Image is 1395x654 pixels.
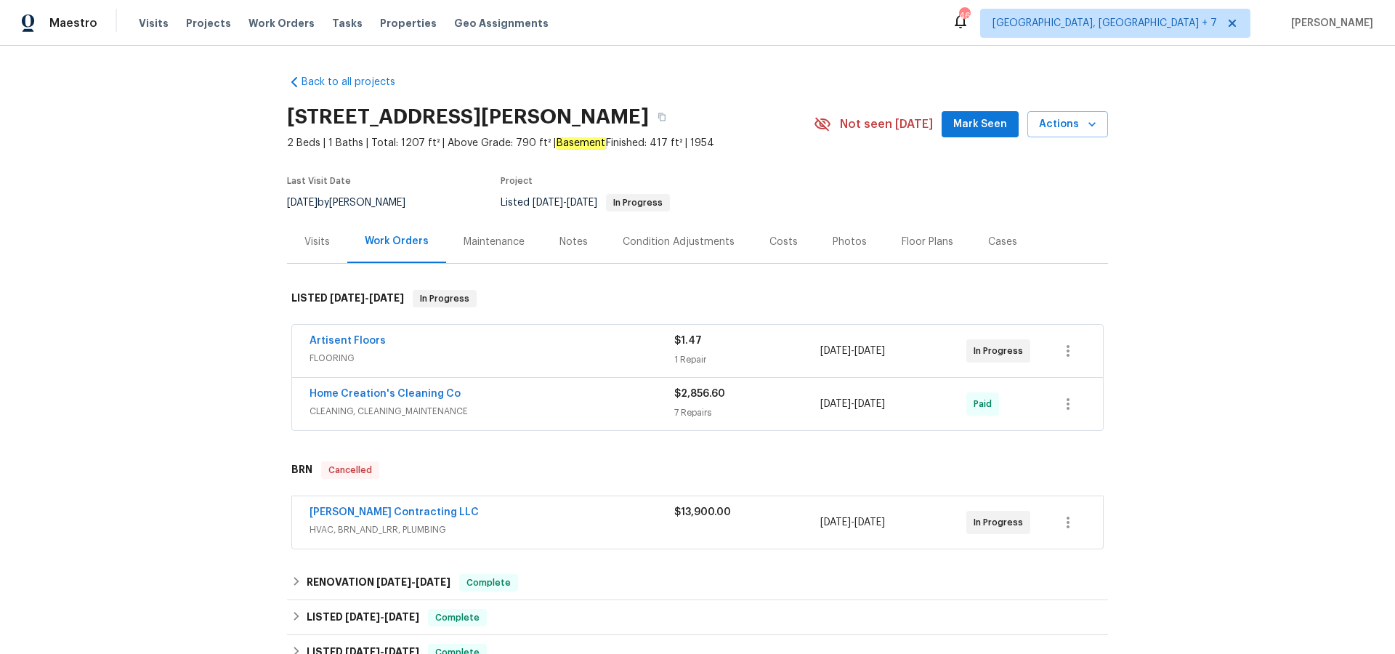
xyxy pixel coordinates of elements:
div: Floor Plans [902,235,953,249]
span: Not seen [DATE] [840,117,933,132]
span: $1.47 [674,336,702,346]
span: Complete [429,610,485,625]
a: [PERSON_NAME] Contracting LLC [310,507,479,517]
span: Properties [380,16,437,31]
span: Project [501,177,533,185]
span: Maestro [49,16,97,31]
div: Costs [769,235,798,249]
span: - [376,577,450,587]
span: [DATE] [345,612,380,622]
span: [DATE] [854,517,885,528]
div: 7 Repairs [674,405,820,420]
span: Complete [461,576,517,590]
span: [DATE] [567,198,597,208]
div: BRN Cancelled [287,447,1108,493]
span: [DATE] [287,198,318,208]
span: [DATE] [416,577,450,587]
span: In Progress [974,344,1029,358]
span: [DATE] [854,346,885,356]
span: Tasks [332,18,363,28]
span: - [820,515,885,530]
span: [PERSON_NAME] [1285,16,1373,31]
span: [DATE] [533,198,563,208]
span: - [533,198,597,208]
div: LISTED [DATE]-[DATE]In Progress [287,275,1108,322]
span: $2,856.60 [674,389,725,399]
span: 2 Beds | 1 Baths | Total: 1207 ft² | Above Grade: 790 ft² | Finished: 417 ft² | 1954 [287,136,814,150]
span: FLOORING [310,351,674,366]
span: [DATE] [330,293,365,303]
a: Home Creation's Cleaning Co [310,389,461,399]
span: CLEANING, CLEANING_MAINTENANCE [310,404,674,419]
span: $13,900.00 [674,507,731,517]
span: Visits [139,16,169,31]
span: In Progress [607,198,668,207]
span: Geo Assignments [454,16,549,31]
div: 46 [959,9,969,23]
span: - [345,612,419,622]
h6: BRN [291,461,312,479]
div: Notes [559,235,588,249]
h6: RENOVATION [307,574,450,592]
span: [DATE] [854,399,885,409]
span: Cancelled [323,463,378,477]
div: Condition Adjustments [623,235,735,249]
div: by [PERSON_NAME] [287,194,423,211]
span: [DATE] [820,346,851,356]
span: Last Visit Date [287,177,351,185]
div: LISTED [DATE]-[DATE]Complete [287,600,1108,635]
a: Artisent Floors [310,336,386,346]
span: Listed [501,198,670,208]
div: Photos [833,235,867,249]
span: Paid [974,397,998,411]
span: [GEOGRAPHIC_DATA], [GEOGRAPHIC_DATA] + 7 [992,16,1217,31]
div: RENOVATION [DATE]-[DATE]Complete [287,565,1108,600]
span: Work Orders [248,16,315,31]
span: In Progress [974,515,1029,530]
span: - [330,293,404,303]
span: HVAC, BRN_AND_LRR, PLUMBING [310,522,674,537]
div: Cases [988,235,1017,249]
span: Mark Seen [953,116,1007,134]
span: [DATE] [384,612,419,622]
div: Work Orders [365,234,429,249]
button: Actions [1027,111,1108,138]
span: [DATE] [369,293,404,303]
span: In Progress [414,291,475,306]
a: Back to all projects [287,75,426,89]
span: [DATE] [820,517,851,528]
h6: LISTED [291,290,404,307]
span: [DATE] [376,577,411,587]
div: Maintenance [464,235,525,249]
span: Projects [186,16,231,31]
button: Copy Address [649,104,675,130]
div: 1 Repair [674,352,820,367]
h6: LISTED [307,609,419,626]
span: [DATE] [820,399,851,409]
span: - [820,344,885,358]
h2: [STREET_ADDRESS][PERSON_NAME] [287,110,649,124]
button: Mark Seen [942,111,1019,138]
span: Actions [1039,116,1096,134]
div: Visits [304,235,330,249]
em: Basement [556,137,606,149]
span: - [820,397,885,411]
